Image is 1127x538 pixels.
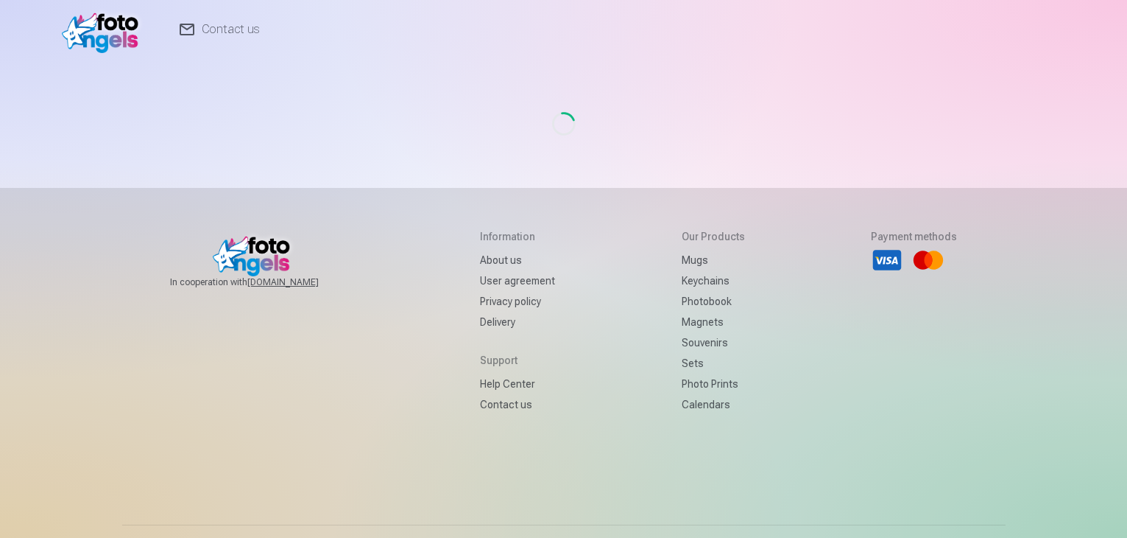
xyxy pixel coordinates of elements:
[682,312,745,332] a: Magnets
[682,250,745,270] a: Mugs
[682,374,745,394] a: Photo prints
[682,353,745,374] a: Sets
[480,353,555,368] h5: Support
[480,291,555,312] a: Privacy policy
[480,312,555,332] a: Delivery
[480,374,555,394] a: Help Center
[247,276,354,288] a: [DOMAIN_NAME]
[682,332,745,353] a: Souvenirs
[912,244,944,276] li: Mastercard
[682,270,745,291] a: Keychains
[682,291,745,312] a: Photobook
[871,229,957,244] h5: Payment methods
[682,229,745,244] h5: Our products
[682,394,745,415] a: Calendars
[480,270,555,291] a: User agreement
[871,244,903,276] li: Visa
[62,6,146,53] img: /v1
[480,229,555,244] h5: Information
[480,250,555,270] a: About us
[480,394,555,415] a: Contact us
[170,276,354,288] span: In cooperation with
